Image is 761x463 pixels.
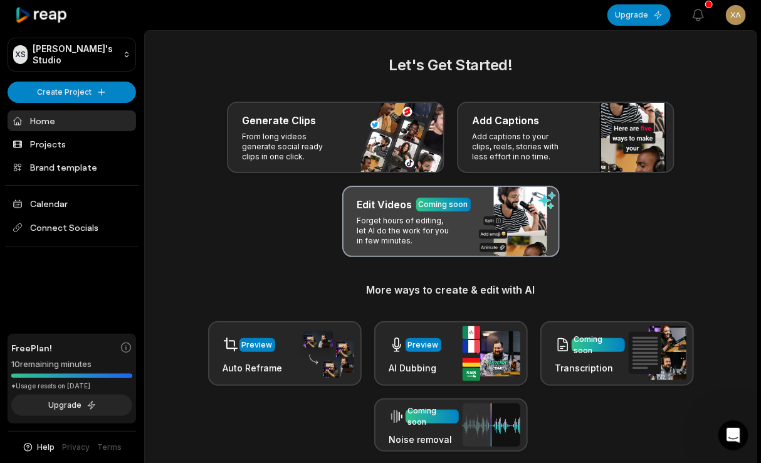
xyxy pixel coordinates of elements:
[11,395,132,416] button: Upgrade
[11,341,52,354] span: Free Plan!
[472,132,569,162] p: Add captions to your clips, reels, stories with less effort in no time.
[8,157,136,178] a: Brand template
[63,442,90,453] a: Privacy
[160,282,742,297] h3: More ways to create & edit with AI
[11,358,132,371] div: 10 remaining minutes
[555,361,625,375] h3: Transcription
[242,113,316,128] h3: Generate Clips
[389,433,459,446] h3: Noise removal
[408,339,439,351] div: Preview
[8,216,136,239] span: Connect Socials
[13,45,28,64] div: XS
[297,329,354,378] img: auto_reframe.png
[33,43,118,66] p: [PERSON_NAME]'s Studio
[242,132,339,162] p: From long videos generate social ready clips in one click.
[223,361,283,375] h3: Auto Reframe
[11,381,132,391] div: *Usage resets on [DATE]
[8,110,136,131] a: Home
[472,113,539,128] h3: Add Captions
[408,405,456,428] div: Coming soon
[419,199,468,210] div: Coming soon
[463,326,520,381] img: ai_dubbing.png
[718,420,748,450] iframe: Intercom live chat
[38,442,55,453] span: Help
[574,334,622,356] div: Coming soon
[22,442,55,453] button: Help
[629,326,686,380] img: transcription.png
[607,4,671,26] button: Upgrade
[357,197,412,212] h3: Edit Videos
[160,54,742,77] h2: Let's Get Started!
[8,193,136,214] a: Calendar
[8,82,136,103] button: Create Project
[389,361,441,375] h3: AI Dubbing
[242,339,273,351] div: Preview
[98,442,122,453] a: Terms
[357,216,454,246] p: Forget hours of editing, let AI do the work for you in few minutes.
[463,403,520,447] img: noise_removal.png
[8,134,136,154] a: Projects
